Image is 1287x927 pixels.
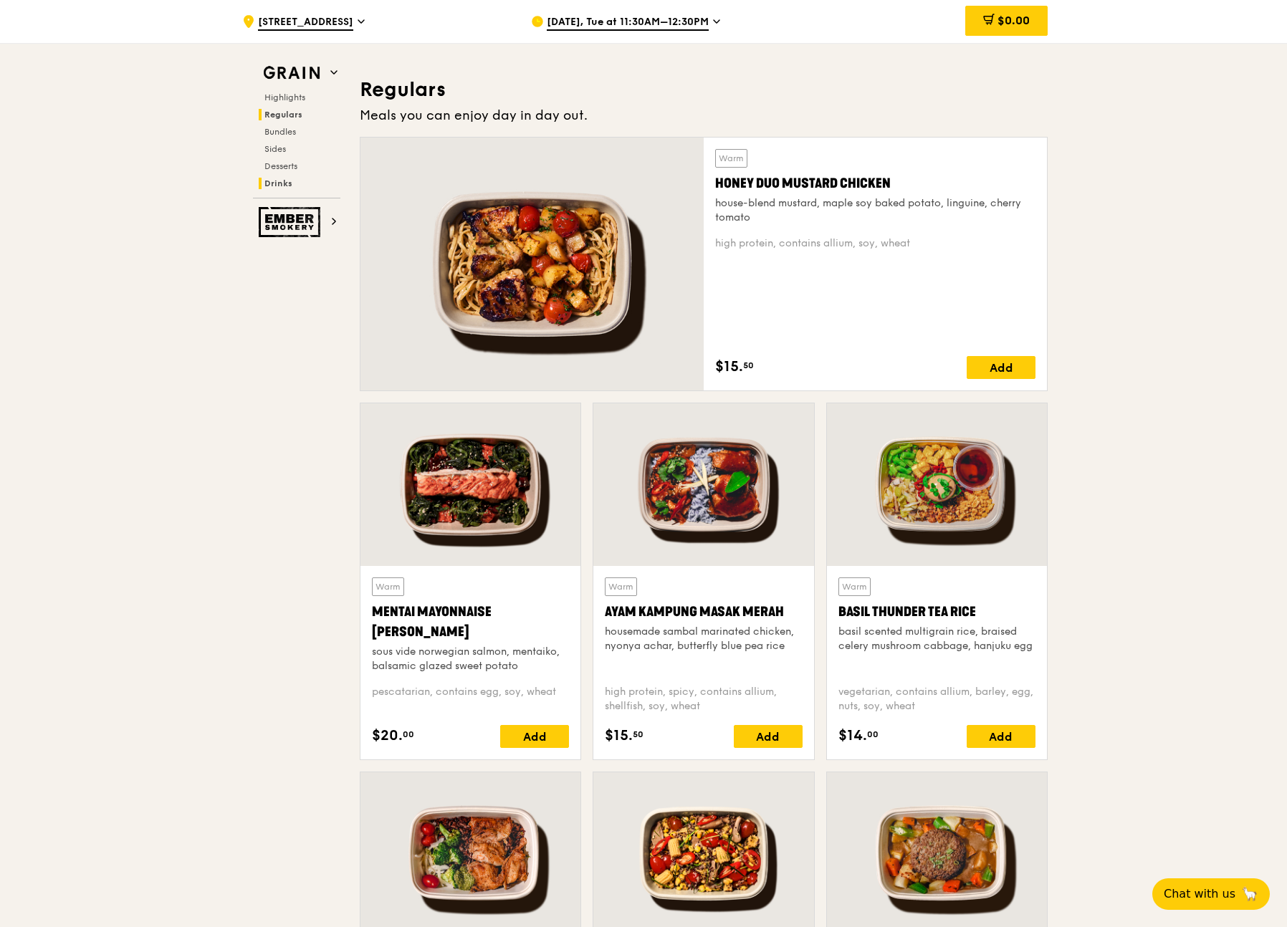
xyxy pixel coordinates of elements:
img: Ember Smokery web logo [259,207,325,237]
div: house-blend mustard, maple soy baked potato, linguine, cherry tomato [715,196,1035,225]
span: $15. [715,356,743,378]
span: 00 [403,729,414,740]
div: Add [967,725,1035,748]
div: pescatarian, contains egg, soy, wheat [372,685,569,714]
div: high protein, contains allium, soy, wheat [715,236,1035,251]
span: $20. [372,725,403,746]
div: Mentai Mayonnaise [PERSON_NAME] [372,602,569,642]
span: $14. [838,725,867,746]
span: $0.00 [997,14,1030,27]
div: Add [967,356,1035,379]
div: Basil Thunder Tea Rice [838,602,1035,622]
span: $15. [605,725,633,746]
div: sous vide norwegian salmon, mentaiko, balsamic glazed sweet potato [372,645,569,673]
div: Warm [605,577,637,596]
div: Add [734,725,803,748]
span: 🦙 [1241,885,1258,903]
span: Drinks [264,178,292,188]
div: high protein, spicy, contains allium, shellfish, soy, wheat [605,685,802,714]
span: Chat with us [1164,885,1235,903]
span: Highlights [264,92,305,102]
div: Meals you can enjoy day in day out. [360,105,1048,125]
span: Sides [264,144,286,154]
span: Bundles [264,127,296,137]
span: Desserts [264,161,297,171]
div: basil scented multigrain rice, braised celery mushroom cabbage, hanjuku egg [838,625,1035,653]
div: Ayam Kampung Masak Merah [605,602,802,622]
span: Regulars [264,110,302,120]
div: Warm [372,577,404,596]
div: Honey Duo Mustard Chicken [715,173,1035,193]
img: Grain web logo [259,60,325,86]
div: housemade sambal marinated chicken, nyonya achar, butterfly blue pea rice [605,625,802,653]
div: vegetarian, contains allium, barley, egg, nuts, soy, wheat [838,685,1035,714]
span: 00 [867,729,879,740]
div: Warm [838,577,871,596]
span: [DATE], Tue at 11:30AM–12:30PM [547,15,709,31]
button: Chat with us🦙 [1152,878,1270,910]
div: Warm [715,149,747,168]
span: 50 [743,360,754,371]
h3: Regulars [360,77,1048,102]
span: 50 [633,729,643,740]
span: [STREET_ADDRESS] [258,15,353,31]
div: Add [500,725,569,748]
